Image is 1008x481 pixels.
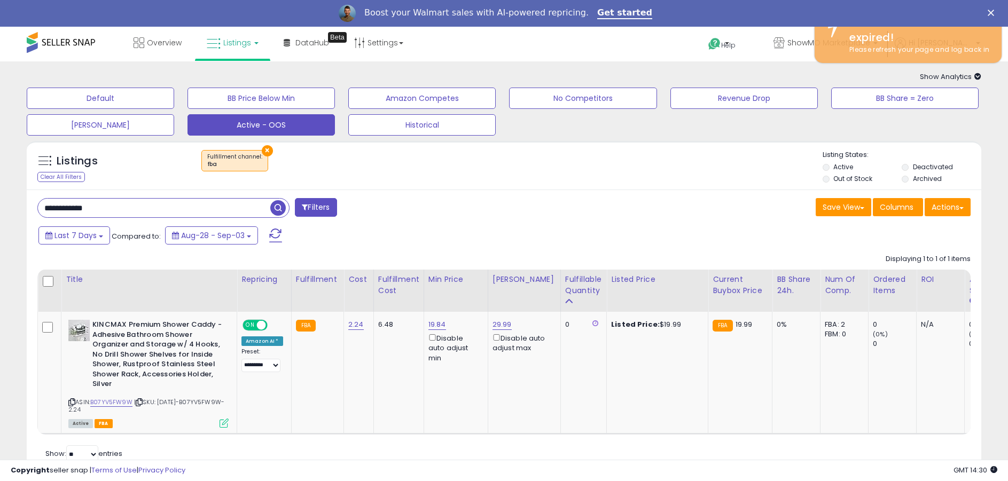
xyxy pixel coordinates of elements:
[969,274,1008,296] div: Avg BB Share
[11,466,185,476] div: seller snap | |
[181,230,245,241] span: Aug-28 - Sep-03
[295,198,337,217] button: Filters
[873,330,888,338] small: (0%)
[207,161,262,168] div: fba
[126,27,190,59] a: Overview
[37,172,85,182] div: Clear All Filters
[493,274,556,285] div: [PERSON_NAME]
[841,14,994,45] div: Your session has expired!
[611,274,704,285] div: Listed Price
[57,154,98,169] h5: Listings
[147,37,182,48] span: Overview
[364,7,589,18] div: Boost your Walmart sales with AI-powered repricing.
[339,5,356,22] img: Profile image for Adrian
[509,88,657,109] button: No Competitors
[969,296,975,306] small: Avg BB Share.
[921,320,956,329] div: N/A
[777,274,816,296] div: BB Share 24h.
[27,114,174,136] button: [PERSON_NAME]
[886,254,971,264] div: Displaying 1 to 1 of 1 items
[921,274,960,285] div: ROI
[736,319,753,329] span: 19.99
[913,162,953,171] label: Deactivated
[244,321,257,330] span: ON
[241,336,283,346] div: Amazon AI *
[597,7,652,19] a: Get started
[825,274,864,296] div: Num of Comp.
[27,88,174,109] button: Default
[880,202,913,212] span: Columns
[187,114,335,136] button: Active - OOS
[873,274,912,296] div: Ordered Items
[873,198,923,216] button: Columns
[207,153,262,169] span: Fulfillment channel :
[378,320,416,329] div: 6.48
[348,274,369,285] div: Cost
[346,27,411,59] a: Settings
[348,88,496,109] button: Amazon Competes
[199,27,267,59] a: Listings
[66,274,232,285] div: Title
[68,419,93,428] span: All listings currently available for purchase on Amazon
[708,37,721,51] i: Get Help
[833,174,872,183] label: Out of Stock
[721,41,736,50] span: Help
[873,339,916,349] div: 0
[68,320,90,341] img: 51pB+qPlFkL._SL40_.jpg
[428,319,446,330] a: 19.84
[54,230,97,241] span: Last 7 Days
[831,88,979,109] button: BB Share = Zero
[777,320,812,329] div: 0%
[223,37,251,48] span: Listings
[262,145,273,156] button: ×
[11,465,50,475] strong: Copyright
[187,88,335,109] button: BB Price Below Min
[823,150,981,160] p: Listing States:
[95,419,113,428] span: FBA
[954,465,997,475] span: 2025-09-12 14:30 GMT
[825,320,860,329] div: FBA: 2
[266,321,283,330] span: OFF
[45,448,122,459] span: Show: entries
[378,274,419,296] div: Fulfillment Cost
[68,320,229,427] div: ASIN:
[348,319,364,330] a: 2.24
[348,114,496,136] button: Historical
[38,226,110,245] button: Last 7 Days
[925,198,971,216] button: Actions
[165,226,258,245] button: Aug-28 - Sep-03
[787,37,870,48] span: ShowMO Marketplace
[296,274,339,285] div: Fulfillment
[825,329,860,339] div: FBM: 0
[68,398,224,414] span: | SKU: [DATE]-B07YV5FW9W-2.24
[611,320,700,329] div: $19.99
[241,348,283,372] div: Preset:
[90,398,132,407] a: B07YV5FW9W
[428,274,483,285] div: Min Price
[611,319,660,329] b: Listed Price:
[428,332,480,363] div: Disable auto adjust min
[138,465,185,475] a: Privacy Policy
[700,29,756,61] a: Help
[92,320,222,392] b: KINCMAX Premium Shower Caddy - Adhesive Bathroom Shower Organizer and Storage w/ 4 Hooks, No Dril...
[670,88,818,109] button: Revenue Drop
[295,37,329,48] span: DataHub
[841,45,994,55] div: Please refresh your page and log back in
[765,27,886,61] a: ShowMO Marketplace
[296,320,316,332] small: FBA
[112,231,161,241] span: Compared to:
[565,274,602,296] div: Fulfillable Quantity
[241,274,287,285] div: Repricing
[816,198,871,216] button: Save View
[713,320,732,332] small: FBA
[920,72,981,82] span: Show Analytics
[913,174,942,183] label: Archived
[565,320,598,329] div: 0
[493,319,512,330] a: 29.99
[493,332,552,353] div: Disable auto adjust max
[276,27,337,59] a: DataHub
[969,330,984,338] small: (0%)
[873,320,916,329] div: 0
[713,274,768,296] div: Current Buybox Price
[328,32,347,43] div: Tooltip anchor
